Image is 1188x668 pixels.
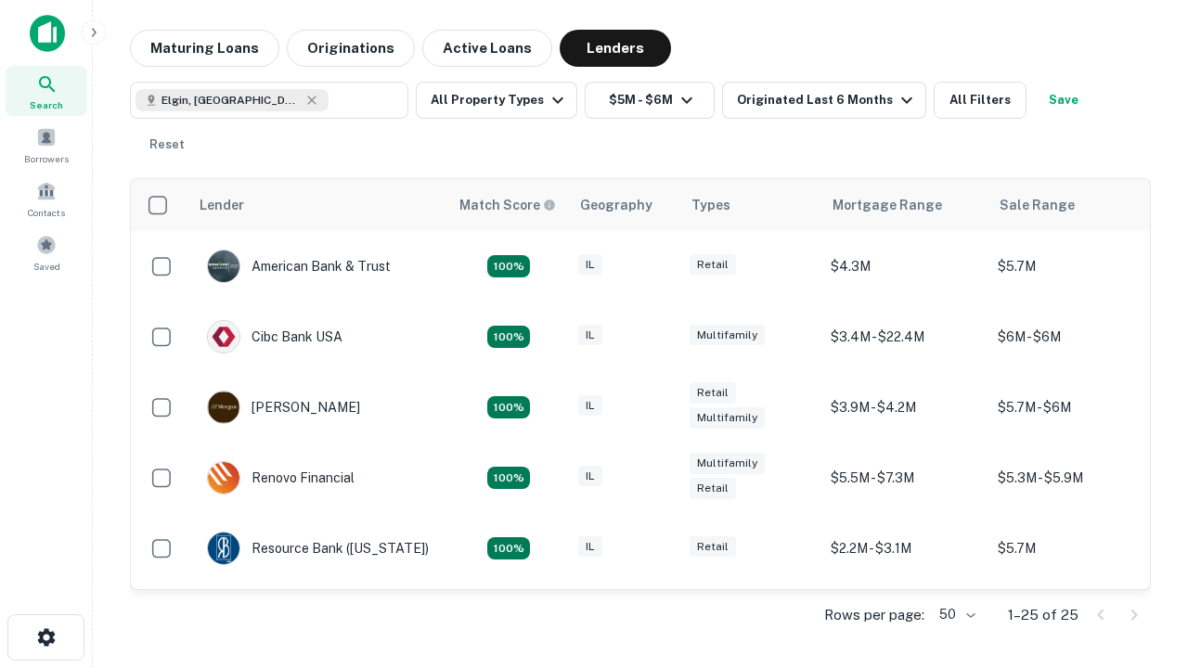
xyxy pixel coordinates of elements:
button: Originated Last 6 Months [722,82,926,119]
th: Types [680,179,821,231]
div: Sale Range [1000,194,1075,216]
td: $5.7M [988,513,1156,584]
div: Retail [690,478,736,499]
div: Geography [580,194,652,216]
a: Search [6,66,87,116]
div: IL [578,536,602,558]
div: IL [578,466,602,487]
div: Capitalize uses an advanced AI algorithm to match your search with the best lender. The match sco... [459,195,556,215]
th: Sale Range [988,179,1156,231]
div: Renovo Financial [207,461,355,495]
span: Saved [33,259,60,274]
div: IL [578,395,602,417]
button: All Filters [934,82,1027,119]
div: Types [691,194,730,216]
span: Elgin, [GEOGRAPHIC_DATA], [GEOGRAPHIC_DATA] [161,92,301,109]
img: picture [208,392,239,423]
div: [PERSON_NAME] [207,391,360,424]
div: Retail [690,254,736,276]
td: $4M [821,584,988,654]
button: Originations [287,30,415,67]
div: Matching Properties: 7, hasApolloMatch: undefined [487,255,530,277]
div: Mortgage Range [833,194,942,216]
button: Maturing Loans [130,30,279,67]
img: capitalize-icon.png [30,15,65,52]
button: All Property Types [416,82,577,119]
span: Contacts [28,205,65,220]
a: Contacts [6,173,87,224]
div: Resource Bank ([US_STATE]) [207,532,429,565]
p: 1–25 of 25 [1008,604,1078,626]
div: Matching Properties: 4, hasApolloMatch: undefined [487,467,530,489]
img: picture [208,321,239,353]
td: $3.4M - $22.4M [821,302,988,372]
button: Reset [137,126,197,163]
p: Rows per page: [824,604,924,626]
button: Active Loans [422,30,552,67]
h6: Match Score [459,195,552,215]
div: Originated Last 6 Months [737,89,918,111]
iframe: Chat Widget [1095,460,1188,549]
button: Save your search to get updates of matches that match your search criteria. [1034,82,1093,119]
th: Lender [188,179,448,231]
th: Mortgage Range [821,179,988,231]
img: picture [208,533,239,564]
div: American Bank & Trust [207,250,391,283]
span: Borrowers [24,151,69,166]
a: Saved [6,227,87,277]
div: 50 [932,601,978,628]
td: $5.6M [988,584,1156,654]
td: $4.3M [821,231,988,302]
td: $6M - $6M [988,302,1156,372]
th: Geography [569,179,680,231]
td: $5.3M - $5.9M [988,443,1156,513]
div: Multifamily [690,407,765,429]
td: $2.2M - $3.1M [821,513,988,584]
img: picture [208,250,239,282]
button: Lenders [560,30,671,67]
div: Multifamily [690,453,765,474]
div: Matching Properties: 4, hasApolloMatch: undefined [487,396,530,418]
div: Multifamily [690,325,765,346]
img: picture [208,462,239,494]
td: $5.5M - $7.3M [821,443,988,513]
a: Borrowers [6,120,87,170]
td: $3.9M - $4.2M [821,372,988,443]
div: IL [578,325,602,346]
div: Matching Properties: 4, hasApolloMatch: undefined [487,537,530,559]
div: Matching Properties: 4, hasApolloMatch: undefined [487,326,530,348]
div: Lender [200,194,244,216]
div: Retail [690,382,736,404]
td: $5.7M [988,231,1156,302]
th: Capitalize uses an advanced AI algorithm to match your search with the best lender. The match sco... [448,179,569,231]
button: $5M - $6M [585,82,715,119]
span: Search [30,97,63,112]
div: Retail [690,536,736,558]
div: Cibc Bank USA [207,320,342,353]
td: $5.7M - $6M [988,372,1156,443]
div: IL [578,254,602,276]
